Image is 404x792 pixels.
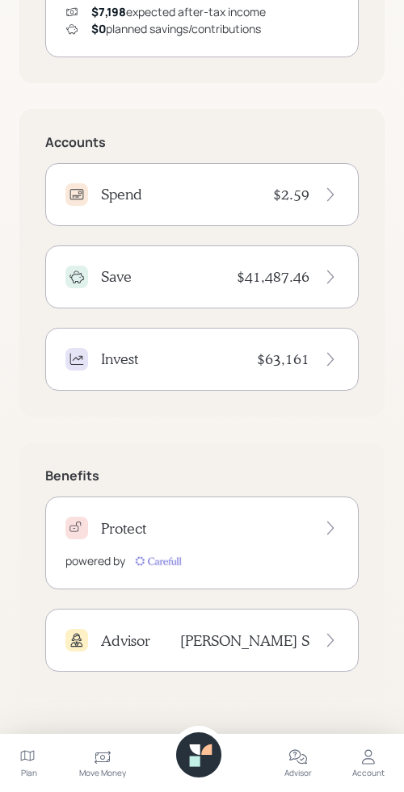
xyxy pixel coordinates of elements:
div: Advisor [284,767,312,779]
div: powered by [65,552,125,569]
h4: [PERSON_NAME] S [180,632,309,650]
img: carefull-M2HCGCDH.digested.png [132,553,183,569]
span: $0 [91,21,106,36]
h5: Accounts [45,135,359,150]
h4: $41,487.46 [237,268,309,286]
h4: $2.59 [273,186,309,203]
h4: Advisor [101,632,150,650]
h4: Spend [101,186,142,203]
h4: Save [101,268,132,286]
div: planned savings/contributions [91,20,261,37]
div: Account [352,767,385,779]
div: Move Money [79,767,126,779]
div: expected after-tax income [91,3,266,20]
h4: $63,161 [257,350,309,368]
div: Plan [21,767,37,779]
h4: Invest [101,350,138,368]
span: $7,198 [91,4,126,19]
h5: Benefits [45,468,359,484]
h4: Protect [101,520,146,538]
